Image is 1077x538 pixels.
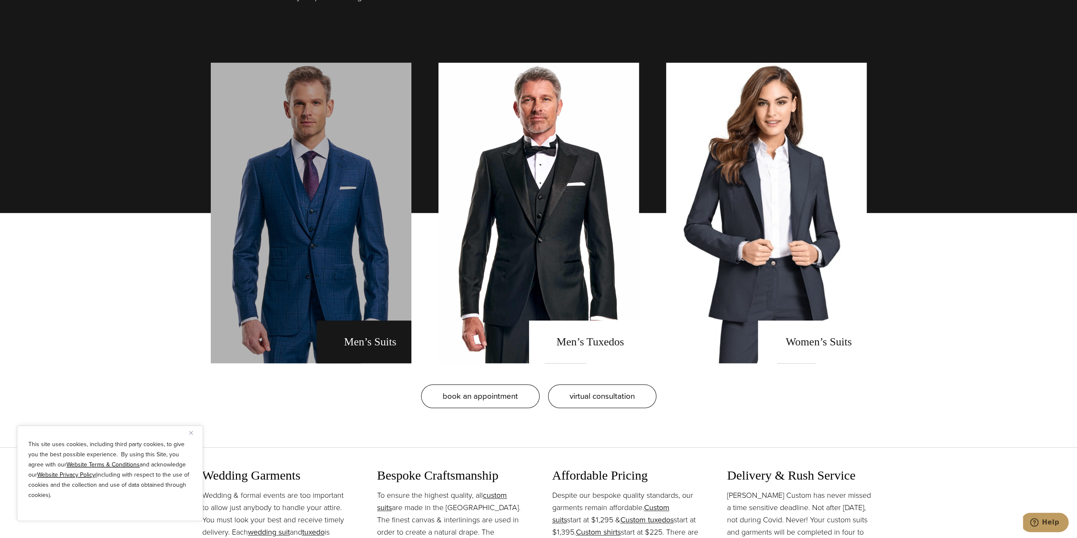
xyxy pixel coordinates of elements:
[66,460,140,469] a: Website Terms & Conditions
[37,470,95,479] a: Website Privacy Policy
[189,428,199,438] button: Close
[211,63,411,363] a: men's suits
[570,390,635,402] span: virtual consultation
[202,468,350,483] h3: Wedding Garments
[620,514,674,525] a: Custom tuxedos
[552,468,700,483] h3: Affordable Pricing
[28,439,192,500] p: This site uses cookies, including third party cookies, to give you the best possible experience. ...
[302,527,325,538] a: tuxedo
[727,468,875,483] h3: Delivery & Rush Service
[377,468,525,483] h3: Bespoke Craftsmanship
[421,384,540,408] a: book an appointment
[248,527,290,538] a: wedding suit
[438,63,639,363] a: men's tuxedos
[189,431,193,435] img: Close
[1023,513,1069,534] iframe: Opens a widget where you can chat to one of our agents
[552,502,669,525] a: Custom suits
[576,527,621,538] a: Custom shirts
[666,63,867,363] a: Women's Suits
[548,384,656,408] a: virtual consultation
[443,390,518,402] span: book an appointment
